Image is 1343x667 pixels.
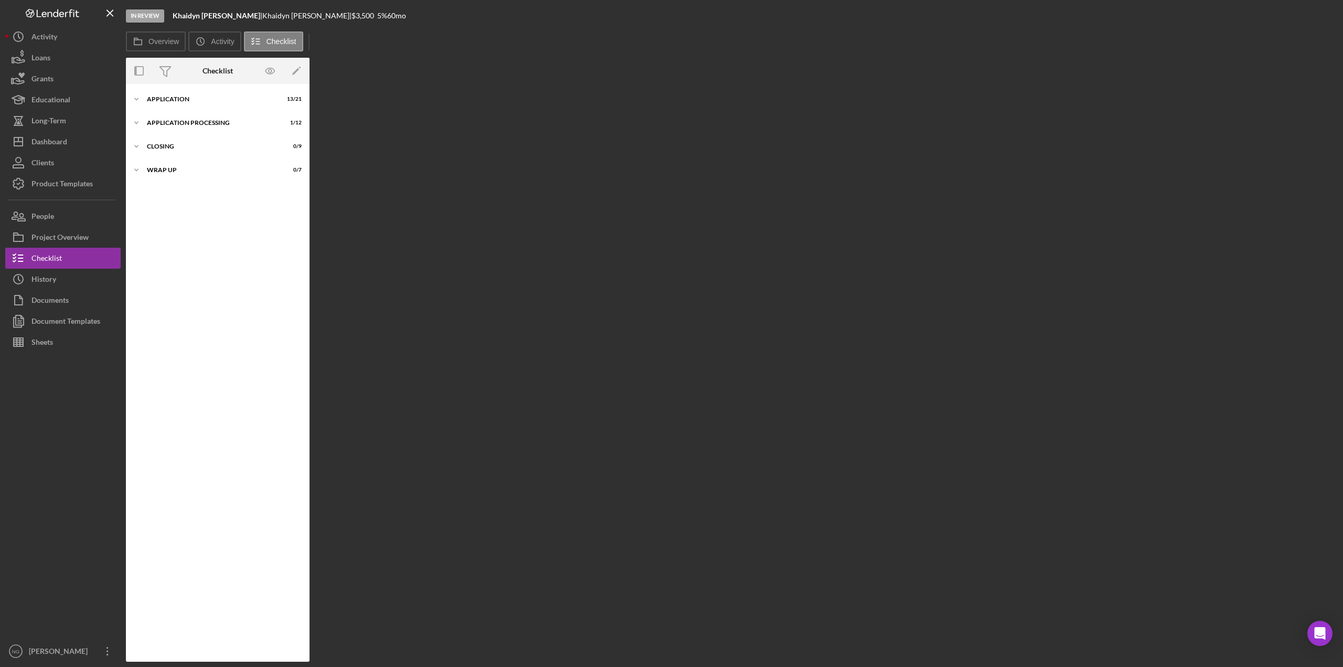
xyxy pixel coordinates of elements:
[31,269,56,292] div: History
[5,206,121,227] button: People
[173,11,260,20] b: Khaidyn [PERSON_NAME]
[283,167,302,173] div: 0 / 7
[283,120,302,126] div: 1 / 12
[5,332,121,353] button: Sheets
[283,143,302,150] div: 0 / 9
[31,311,100,334] div: Document Templates
[5,89,121,110] button: Educational
[31,290,69,313] div: Documents
[31,89,70,113] div: Educational
[5,110,121,131] button: Long-Term
[267,37,296,46] label: Checklist
[188,31,241,51] button: Activity
[244,31,303,51] button: Checklist
[126,9,164,23] div: In Review
[148,37,179,46] label: Overview
[31,152,54,176] div: Clients
[31,47,50,71] div: Loans
[31,332,53,355] div: Sheets
[26,641,94,664] div: [PERSON_NAME]
[31,173,93,197] div: Product Templates
[5,248,121,269] button: Checklist
[5,173,121,194] button: Product Templates
[5,68,121,89] button: Grants
[283,96,302,102] div: 13 / 21
[147,167,275,173] div: Wrap up
[5,152,121,173] button: Clients
[262,12,351,20] div: Khaidyn [PERSON_NAME] |
[31,110,66,134] div: Long-Term
[5,131,121,152] button: Dashboard
[31,131,67,155] div: Dashboard
[5,641,121,662] button: NG[PERSON_NAME]
[351,11,374,20] span: $3,500
[387,12,406,20] div: 60 mo
[126,31,186,51] button: Overview
[5,269,121,290] button: History
[173,12,262,20] div: |
[1307,621,1333,646] div: Open Intercom Messenger
[202,67,233,75] div: Checklist
[31,227,89,250] div: Project Overview
[5,26,121,47] button: Activity
[147,120,275,126] div: Application Processing
[31,206,54,229] div: People
[147,143,275,150] div: Closing
[211,37,234,46] label: Activity
[5,311,121,332] button: Document Templates
[5,227,121,248] button: Project Overview
[377,12,387,20] div: 5 %
[31,248,62,271] div: Checklist
[31,26,57,50] div: Activity
[5,47,121,68] button: Loans
[12,649,19,654] text: NG
[31,68,54,92] div: Grants
[147,96,275,102] div: Application
[5,290,121,311] button: Documents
